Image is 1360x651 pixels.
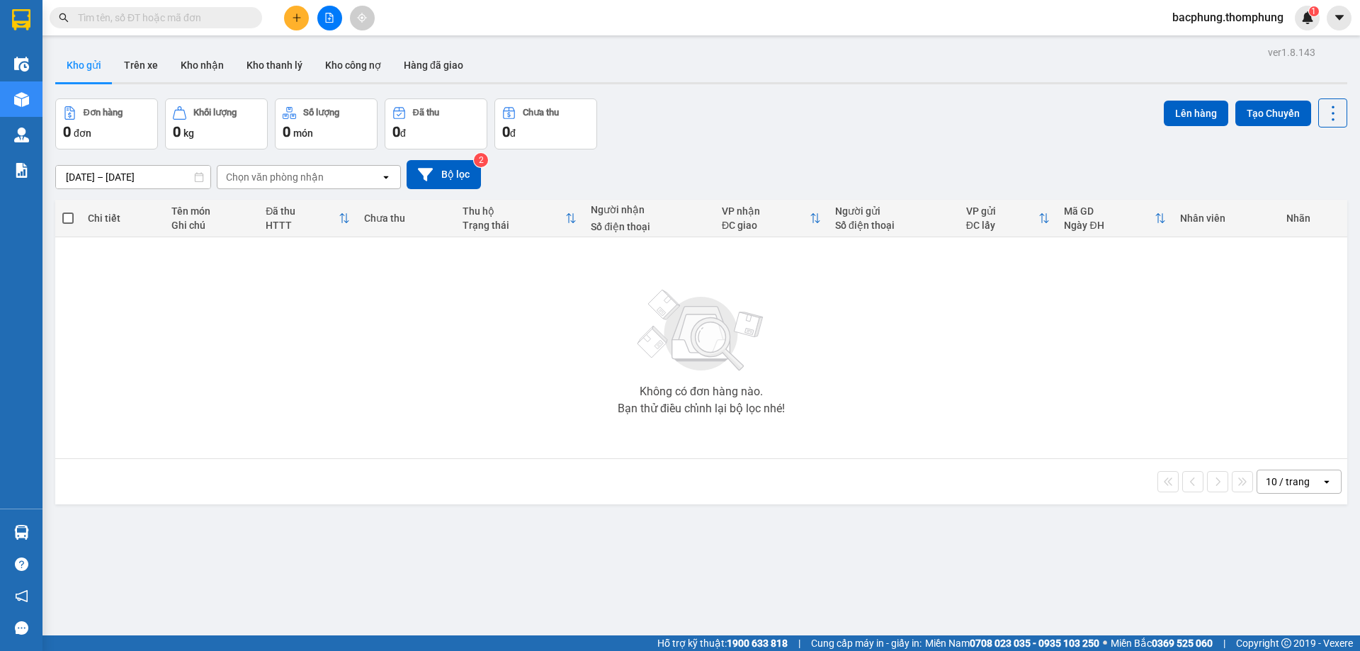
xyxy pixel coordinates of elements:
[357,13,367,23] span: aim
[640,386,763,397] div: Không có đơn hàng nào.
[78,10,245,26] input: Tìm tên, số ĐT hoặc mã đơn
[14,525,29,540] img: warehouse-icon
[715,200,828,237] th: Toggle SortBy
[722,220,810,231] div: ĐC giao
[226,170,324,184] div: Chọn văn phòng nhận
[502,123,510,140] span: 0
[1235,101,1311,126] button: Tạo Chuyến
[591,204,708,215] div: Người nhận
[591,221,708,232] div: Số điện thoại
[970,638,1099,649] strong: 0708 023 035 - 0935 103 250
[1064,205,1155,217] div: Mã GD
[165,98,268,149] button: Khối lượng0kg
[317,6,342,30] button: file-add
[193,108,237,118] div: Khối lượng
[925,635,1099,651] span: Miền Nam
[811,635,922,651] span: Cung cấp máy in - giấy in:
[1281,638,1291,648] span: copyright
[183,128,194,139] span: kg
[84,108,123,118] div: Đơn hàng
[413,108,439,118] div: Đã thu
[1286,213,1340,224] div: Nhãn
[1301,11,1314,24] img: icon-new-feature
[1057,200,1173,237] th: Toggle SortBy
[292,13,302,23] span: plus
[14,163,29,178] img: solution-icon
[1327,6,1351,30] button: caret-down
[324,13,334,23] span: file-add
[523,108,559,118] div: Chưa thu
[1311,6,1316,16] span: 1
[727,638,788,649] strong: 1900 633 818
[350,6,375,30] button: aim
[722,205,810,217] div: VP nhận
[169,48,235,82] button: Kho nhận
[407,160,481,189] button: Bộ lọc
[259,200,357,237] th: Toggle SortBy
[798,635,800,651] span: |
[55,48,113,82] button: Kho gửi
[380,171,392,183] svg: open
[1164,101,1228,126] button: Lên hàng
[364,213,448,224] div: Chưa thu
[266,220,339,231] div: HTTT
[15,621,28,635] span: message
[14,128,29,142] img: warehouse-icon
[266,205,339,217] div: Đã thu
[630,281,772,380] img: svg+xml;base64,PHN2ZyBjbGFzcz0ibGlzdC1wbHVnX19zdmciIHhtbG5zPSJodHRwOi8vd3d3LnczLm9yZy8yMDAwL3N2Zy...
[835,220,952,231] div: Số điện thoại
[463,220,565,231] div: Trạng thái
[74,128,91,139] span: đơn
[1333,11,1346,24] span: caret-down
[55,98,158,149] button: Đơn hàng0đơn
[400,128,406,139] span: đ
[385,98,487,149] button: Đã thu0đ
[1064,220,1155,231] div: Ngày ĐH
[1161,9,1295,26] span: bacphung.thomphung
[171,205,251,217] div: Tên món
[12,9,30,30] img: logo-vxr
[494,98,597,149] button: Chưa thu0đ
[235,48,314,82] button: Kho thanh lý
[303,108,339,118] div: Số lượng
[59,13,69,23] span: search
[88,213,157,224] div: Chi tiết
[113,48,169,82] button: Trên xe
[14,92,29,107] img: warehouse-icon
[173,123,181,140] span: 0
[1103,640,1107,646] span: ⚪️
[455,200,584,237] th: Toggle SortBy
[966,205,1039,217] div: VP gửi
[14,57,29,72] img: warehouse-icon
[63,123,71,140] span: 0
[835,205,952,217] div: Người gửi
[283,123,290,140] span: 0
[657,635,788,651] span: Hỗ trợ kỹ thuật:
[15,557,28,571] span: question-circle
[1268,45,1315,60] div: ver 1.8.143
[474,153,488,167] sup: 2
[510,128,516,139] span: đ
[1152,638,1213,649] strong: 0369 525 060
[392,48,475,82] button: Hàng đã giao
[1266,475,1310,489] div: 10 / trang
[284,6,309,30] button: plus
[1180,213,1271,224] div: Nhân viên
[171,220,251,231] div: Ghi chú
[293,128,313,139] span: món
[1309,6,1319,16] sup: 1
[1223,635,1225,651] span: |
[1321,476,1332,487] svg: open
[966,220,1039,231] div: ĐC lấy
[275,98,378,149] button: Số lượng0món
[56,166,210,188] input: Select a date range.
[314,48,392,82] button: Kho công nợ
[463,205,565,217] div: Thu hộ
[959,200,1058,237] th: Toggle SortBy
[15,589,28,603] span: notification
[618,403,785,414] div: Bạn thử điều chỉnh lại bộ lọc nhé!
[1111,635,1213,651] span: Miền Bắc
[392,123,400,140] span: 0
